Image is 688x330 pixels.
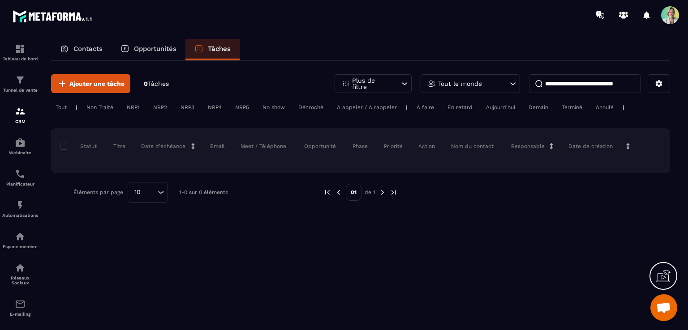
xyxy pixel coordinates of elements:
button: Ajouter une tâche [51,74,130,93]
p: CRM [2,119,38,124]
p: Webinaire [2,150,38,155]
div: Terminé [557,102,587,113]
a: automationsautomationsEspace membre [2,224,38,256]
img: automations [15,200,26,211]
img: formation [15,75,26,85]
p: de 1 [365,189,375,196]
div: A appeler / A rappeler [332,102,401,113]
a: Opportunités [112,39,185,60]
div: Non Traité [82,102,118,113]
a: Ouvrir le chat [650,294,677,321]
div: NRP4 [203,102,226,113]
p: Titre [113,143,125,150]
p: 1-0 sur 0 éléments [179,189,228,195]
p: E-mailing [2,312,38,317]
p: | [623,104,624,110]
p: Automatisations [2,213,38,218]
p: Email [210,143,225,150]
p: Réseaux Sociaux [2,275,38,285]
div: Décroché [294,102,328,113]
img: scheduler [15,169,26,179]
div: NRP1 [122,102,144,113]
div: NRP2 [149,102,172,113]
p: Action [418,143,435,150]
img: next [390,188,398,196]
p: Tunnel de vente [2,88,38,93]
img: prev [335,188,343,196]
div: Aujourd'hui [482,102,520,113]
p: Opportunités [134,45,176,53]
span: Tâches [148,80,169,87]
img: email [15,299,26,309]
a: Tâches [185,39,240,60]
img: formation [15,43,26,54]
p: 01 [346,184,361,201]
div: À faire [412,102,439,113]
a: automationsautomationsAutomatisations [2,193,38,224]
div: Annulé [591,102,618,113]
img: next [378,188,387,196]
p: | [76,104,77,110]
div: Search for option [128,182,168,203]
p: Éléments par page [73,189,123,195]
img: automations [15,231,26,242]
p: 0 [144,80,169,88]
span: 10 [131,187,144,197]
p: Espace membre [2,244,38,249]
div: No show [258,102,289,113]
p: Tout le monde [438,80,482,87]
p: Planificateur [2,182,38,186]
p: | [406,104,408,110]
a: schedulerschedulerPlanificateur [2,162,38,193]
a: emailemailE-mailing [2,292,38,323]
a: automationsautomationsWebinaire [2,131,38,162]
p: Date de création [568,143,613,150]
img: formation [15,106,26,117]
div: NRP5 [231,102,254,113]
a: formationformationCRM [2,99,38,131]
img: prev [323,188,331,196]
div: Tout [51,102,71,113]
p: Statut [62,143,97,150]
p: Phase [353,143,368,150]
img: social-network [15,262,26,273]
p: Responsable [511,143,545,150]
div: En retard [443,102,477,113]
img: automations [15,137,26,148]
p: Opportunité [304,143,336,150]
img: logo [13,8,93,24]
p: Tableau de bord [2,56,38,61]
a: Contacts [51,39,112,60]
p: Meet / Téléphone [241,143,286,150]
p: Tâches [208,45,231,53]
a: formationformationTableau de bord [2,37,38,68]
p: Contacts [73,45,103,53]
a: social-networksocial-networkRéseaux Sociaux [2,256,38,292]
p: Plus de filtre [352,77,391,90]
div: NRP3 [176,102,199,113]
div: Demain [524,102,553,113]
p: Date d’échéance [141,143,185,150]
p: Priorité [384,143,403,150]
p: Nom du contact [451,143,494,150]
span: Ajouter une tâche [69,79,125,88]
input: Search for option [144,187,155,197]
a: formationformationTunnel de vente [2,68,38,99]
